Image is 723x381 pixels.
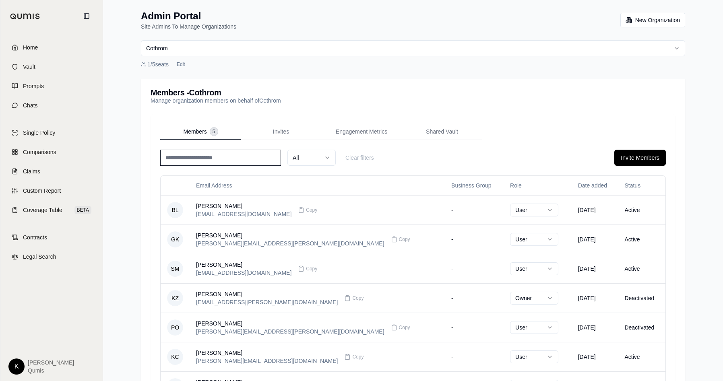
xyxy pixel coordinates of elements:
button: Copy [388,319,413,336]
p: Manage organization members on behalf of Cothrom [151,97,281,105]
h1: Admin Portal [141,10,236,23]
h3: Members - Cothrom [151,89,281,97]
td: Active [618,195,665,224]
span: Shared Vault [426,128,458,136]
span: Qumis [28,367,74,375]
span: Copy [306,266,317,272]
div: [PERSON_NAME][EMAIL_ADDRESS][DOMAIN_NAME] [196,357,338,365]
span: Home [23,43,38,51]
td: - [445,224,504,254]
th: Date added [572,176,618,195]
span: Copy [352,295,364,301]
span: Chats [23,101,38,109]
button: Invite Members [614,150,666,166]
span: Claims [23,167,40,175]
div: [EMAIL_ADDRESS][DOMAIN_NAME] [196,269,291,277]
span: Single Policy [23,129,55,137]
span: Copy [352,354,364,360]
td: Active [618,342,665,371]
th: Role [504,176,572,195]
td: - [445,313,504,342]
div: [EMAIL_ADDRESS][DOMAIN_NAME] [196,210,291,218]
a: Comparisons [5,143,98,161]
span: BL [167,202,183,218]
a: Vault [5,58,98,76]
button: Copy [388,231,413,247]
a: Claims [5,163,98,180]
div: [PERSON_NAME] [196,231,384,239]
span: KC [167,349,183,365]
td: Active [618,254,665,283]
div: [PERSON_NAME] [196,349,338,357]
div: [PERSON_NAME][EMAIL_ADDRESS][PERSON_NAME][DOMAIN_NAME] [196,239,384,247]
td: Deactivated [618,313,665,342]
td: [DATE] [572,254,618,283]
a: Coverage TableBETA [5,201,98,219]
p: Site Admins To Manage Organizations [141,23,236,31]
span: GK [167,231,183,247]
button: Edit [174,60,188,69]
div: [PERSON_NAME] [196,290,338,298]
a: Home [5,39,98,56]
div: [PERSON_NAME] [196,202,291,210]
span: PO [167,319,183,336]
span: Invites [273,128,289,136]
span: Copy [399,324,410,331]
td: - [445,254,504,283]
div: [PERSON_NAME] [196,261,291,269]
a: Legal Search [5,248,98,266]
td: - [445,342,504,371]
span: Members [183,128,207,136]
span: Engagement Metrics [336,128,387,136]
a: Chats [5,97,98,114]
button: Copy [341,290,367,306]
span: [PERSON_NAME] [28,358,74,367]
td: Deactivated [618,283,665,313]
th: Status [618,176,665,195]
button: Copy [341,349,367,365]
a: Single Policy [5,124,98,142]
button: New Organization [620,13,685,27]
button: Copy [295,261,320,277]
div: [PERSON_NAME][EMAIL_ADDRESS][PERSON_NAME][DOMAIN_NAME] [196,327,384,336]
button: Collapse sidebar [80,10,93,23]
span: Comparisons [23,148,56,156]
img: Qumis Logo [10,13,40,19]
td: [DATE] [572,224,618,254]
div: [PERSON_NAME] [196,319,384,327]
span: BETA [74,206,91,214]
a: Prompts [5,77,98,95]
span: SM [167,261,183,277]
a: Contracts [5,229,98,246]
span: Contracts [23,233,47,241]
td: [DATE] [572,313,618,342]
td: - [445,195,504,224]
span: Vault [23,63,35,71]
span: Copy [399,236,410,243]
span: 5 [210,128,218,136]
td: [DATE] [572,195,618,224]
span: KZ [167,290,183,306]
span: Custom Report [23,187,61,195]
a: Custom Report [5,182,98,200]
div: [EMAIL_ADDRESS][PERSON_NAME][DOMAIN_NAME] [196,298,338,306]
td: Active [618,224,665,254]
button: Copy [295,202,320,218]
td: [DATE] [572,283,618,313]
td: [DATE] [572,342,618,371]
span: 1 / 5 seats [147,60,169,68]
div: K [8,358,25,375]
span: Coverage Table [23,206,62,214]
th: Email Address [190,176,445,195]
span: Legal Search [23,253,56,261]
span: Prompts [23,82,44,90]
span: Copy [306,207,317,213]
th: Business Group [445,176,504,195]
td: - [445,283,504,313]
